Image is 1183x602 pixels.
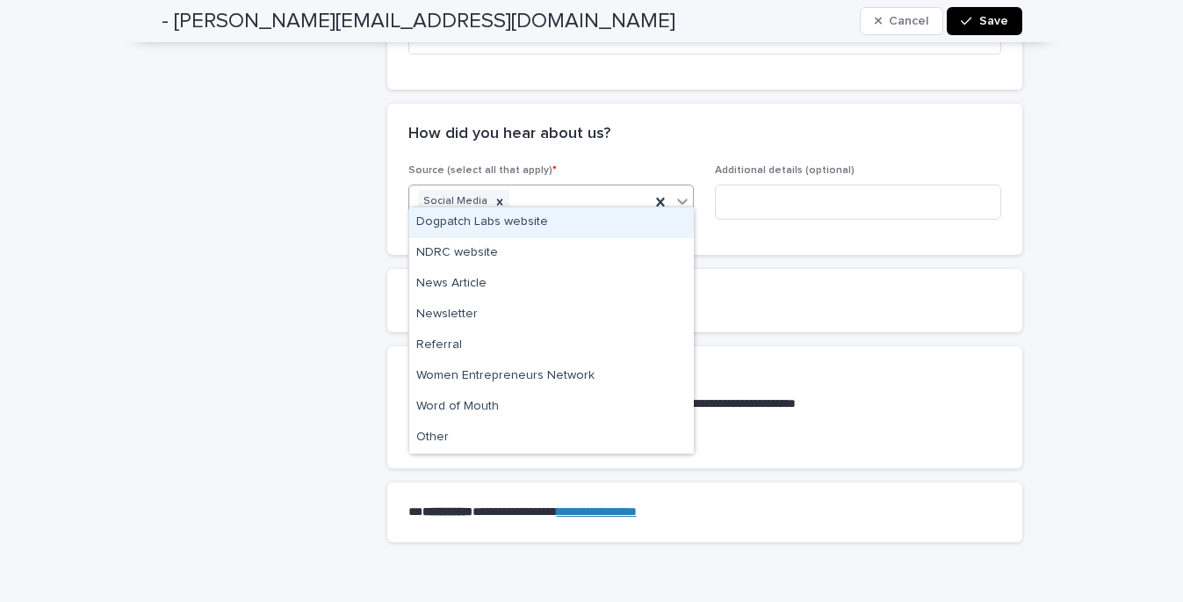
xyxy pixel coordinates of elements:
[408,367,1001,388] h2: ❗Incomplete personal profile
[409,300,694,330] div: Newsletter
[409,330,694,361] div: Referral
[409,207,694,238] div: Dogpatch Labs website
[979,15,1008,27] span: Save
[947,7,1021,35] button: Save
[418,190,490,214] div: Social Media
[889,15,928,27] span: Cancel
[408,165,557,176] span: Source (select all that apply)
[408,125,610,144] h2: How did you hear about us?
[409,269,694,300] div: News Article
[715,165,855,176] span: Additional details (optional)
[860,7,944,35] button: Cancel
[409,392,694,423] div: Word of Mouth
[162,9,675,34] h2: - [PERSON_NAME][EMAIL_ADDRESS][DOMAIN_NAME]
[409,238,694,269] div: NDRC website
[409,361,694,392] div: Women Entrepreneurs Network
[409,423,694,453] div: Other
